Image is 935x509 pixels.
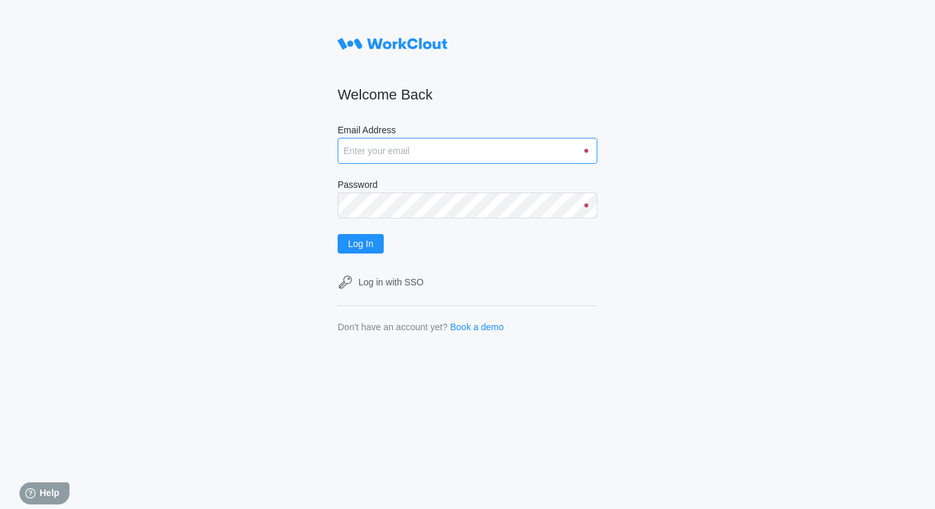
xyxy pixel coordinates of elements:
div: Log in with SSO [358,277,423,287]
a: Book a demo [450,322,504,332]
input: Enter your email [338,138,597,164]
span: Log In [348,239,373,248]
h2: Welcome Back [338,86,597,104]
div: Don't have an account yet? [338,322,447,332]
label: Password [338,179,597,192]
label: Email Address [338,125,597,138]
a: Log in with SSO [338,274,597,290]
button: Log In [338,234,384,254]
